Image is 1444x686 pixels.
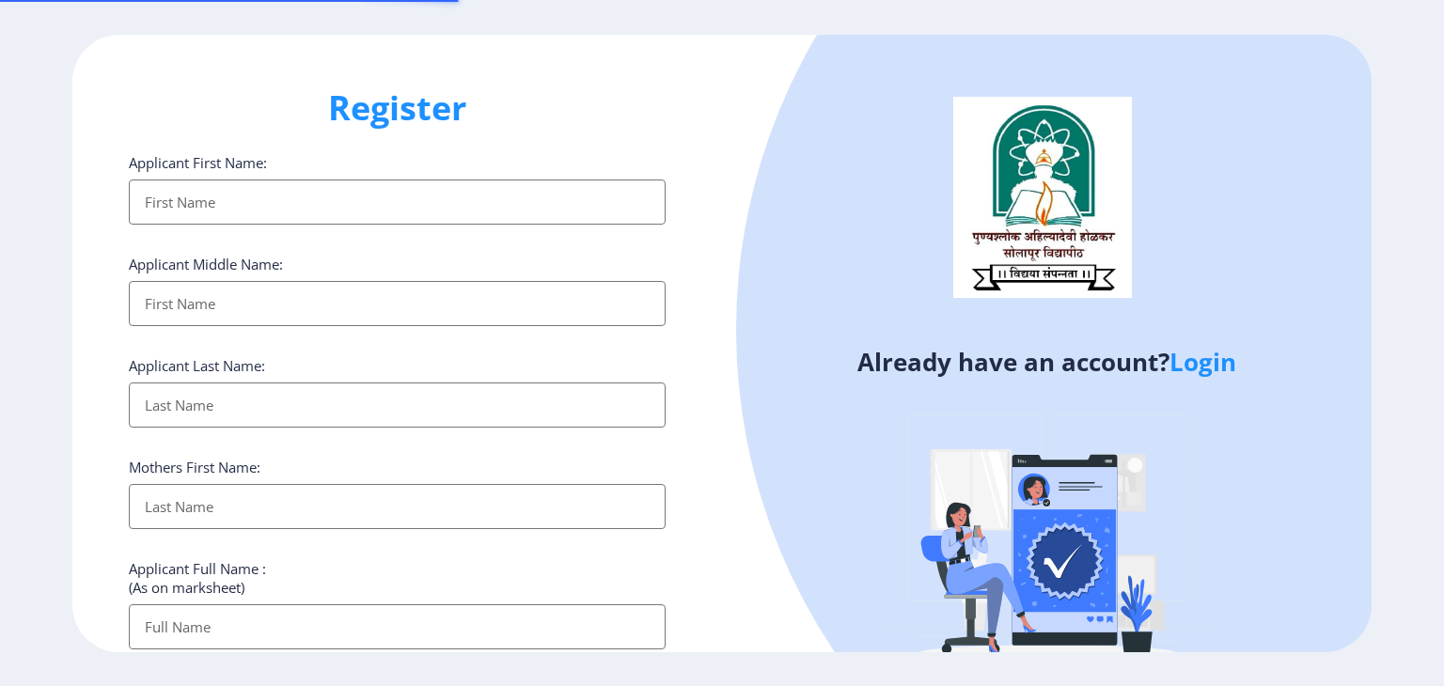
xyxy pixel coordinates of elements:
h4: Already have an account? [736,347,1358,377]
h1: Register [129,86,666,131]
label: Applicant Last Name: [129,356,265,375]
label: Applicant Full Name : (As on marksheet) [129,559,266,597]
input: Full Name [129,604,666,649]
label: Applicant Middle Name: [129,255,283,273]
input: First Name [129,281,666,326]
input: First Name [129,179,666,225]
label: Applicant First Name: [129,153,267,172]
input: Last Name [129,382,666,428]
a: Login [1169,345,1236,379]
input: Last Name [129,484,666,529]
label: Mothers First Name: [129,458,260,476]
img: logo [953,97,1132,298]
